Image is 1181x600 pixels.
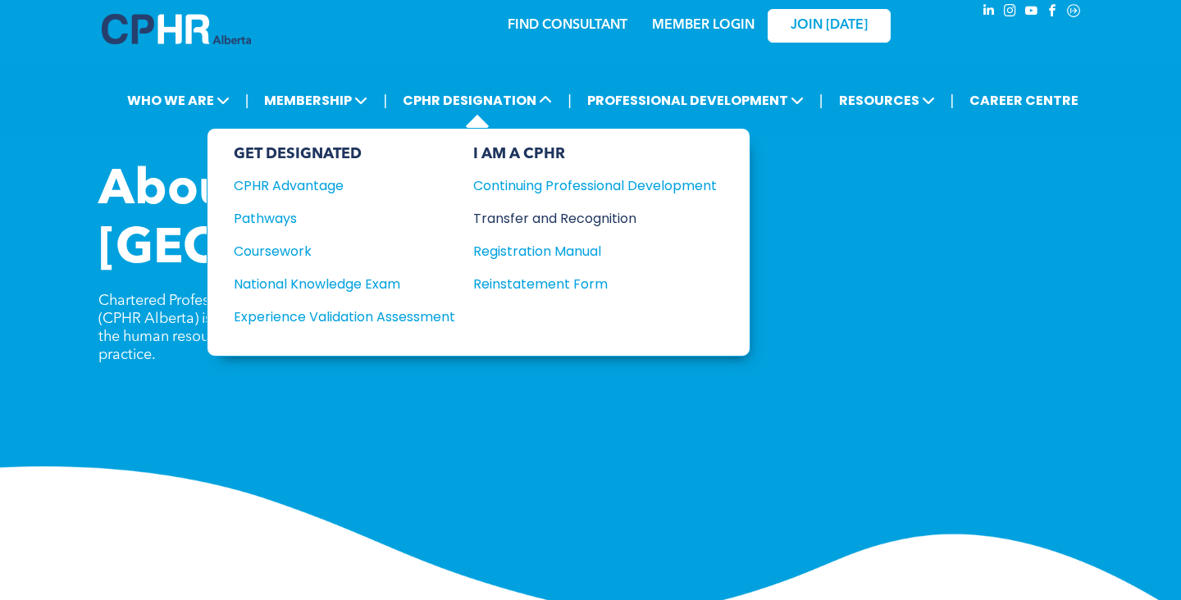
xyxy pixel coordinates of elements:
div: Experience Validation Assessment [234,307,433,327]
span: JOIN [DATE] [791,18,868,34]
a: linkedin [979,2,997,24]
li: | [245,84,249,117]
a: Continuing Professional Development [473,175,717,196]
a: Pathways [234,208,455,229]
span: MEMBERSHIP [259,85,372,116]
a: Transfer and Recognition [473,208,717,229]
span: RESOURCES [834,85,940,116]
a: facebook [1043,2,1061,24]
div: Transfer and Recognition [473,208,692,229]
span: About CPHR [GEOGRAPHIC_DATA] [98,166,623,275]
img: A blue and white logo for cp alberta [102,14,251,44]
a: Reinstatement Form [473,274,717,294]
a: National Knowledge Exam [234,274,455,294]
span: PROFESSIONAL DEVELOPMENT [582,85,809,116]
a: youtube [1022,2,1040,24]
li: | [819,84,823,117]
a: MEMBER LOGIN [652,19,755,32]
div: Reinstatement Form [473,274,692,294]
div: Continuing Professional Development [473,175,692,196]
a: Coursework [234,241,455,261]
span: WHO WE ARE [122,85,235,116]
a: CPHR Advantage [234,175,455,196]
a: FIND CONSULTANT [508,19,627,32]
a: Registration Manual [473,241,717,261]
span: Chartered Professionals in Human Resources of [GEOGRAPHIC_DATA] (CPHR Alberta) is the professiona... [98,293,581,362]
div: National Knowledge Exam [234,274,433,294]
div: CPHR Advantage [234,175,433,196]
div: Registration Manual [473,241,692,261]
div: GET DESIGNATED [234,145,455,163]
a: CAREER CENTRE [964,85,1083,116]
a: JOIN [DATE] [768,9,891,43]
li: | [568,84,572,117]
span: CPHR DESIGNATION [398,85,557,116]
li: | [951,84,955,117]
li: | [383,84,387,117]
div: Pathways [234,208,433,229]
div: I AM A CPHR [473,145,717,163]
a: Social network [1065,2,1083,24]
a: instagram [1001,2,1019,24]
a: Experience Validation Assessment [234,307,455,327]
div: Coursework [234,241,433,261]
